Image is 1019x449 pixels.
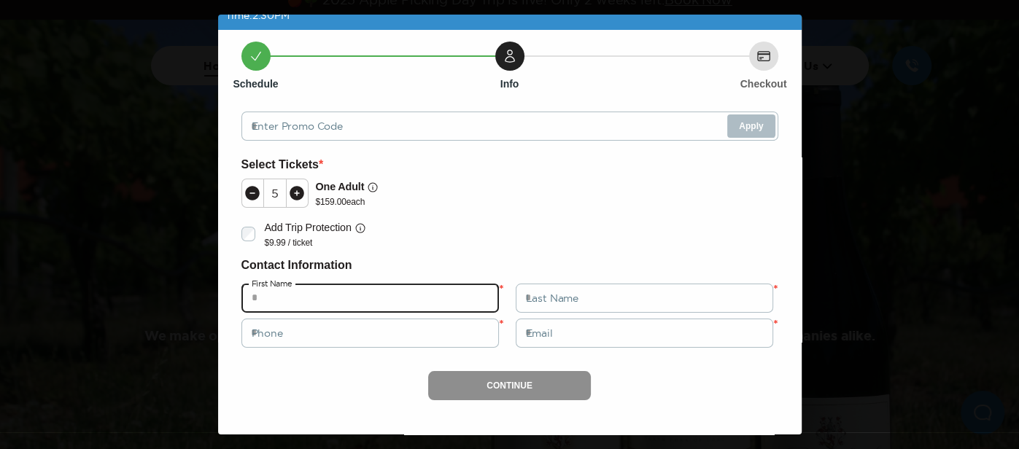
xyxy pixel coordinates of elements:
[233,77,278,91] h6: Schedule
[241,155,778,174] h6: Select Tickets
[241,256,778,275] h6: Contact Information
[740,77,787,91] h6: Checkout
[316,196,379,208] p: $ 159.00 each
[316,179,365,195] p: One Adult
[500,77,519,91] h6: Info
[225,9,290,21] span: Time: 2:30PM
[264,237,365,249] p: $9.99 / ticket
[264,219,351,236] p: Add Trip Protection
[264,187,286,199] div: 5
